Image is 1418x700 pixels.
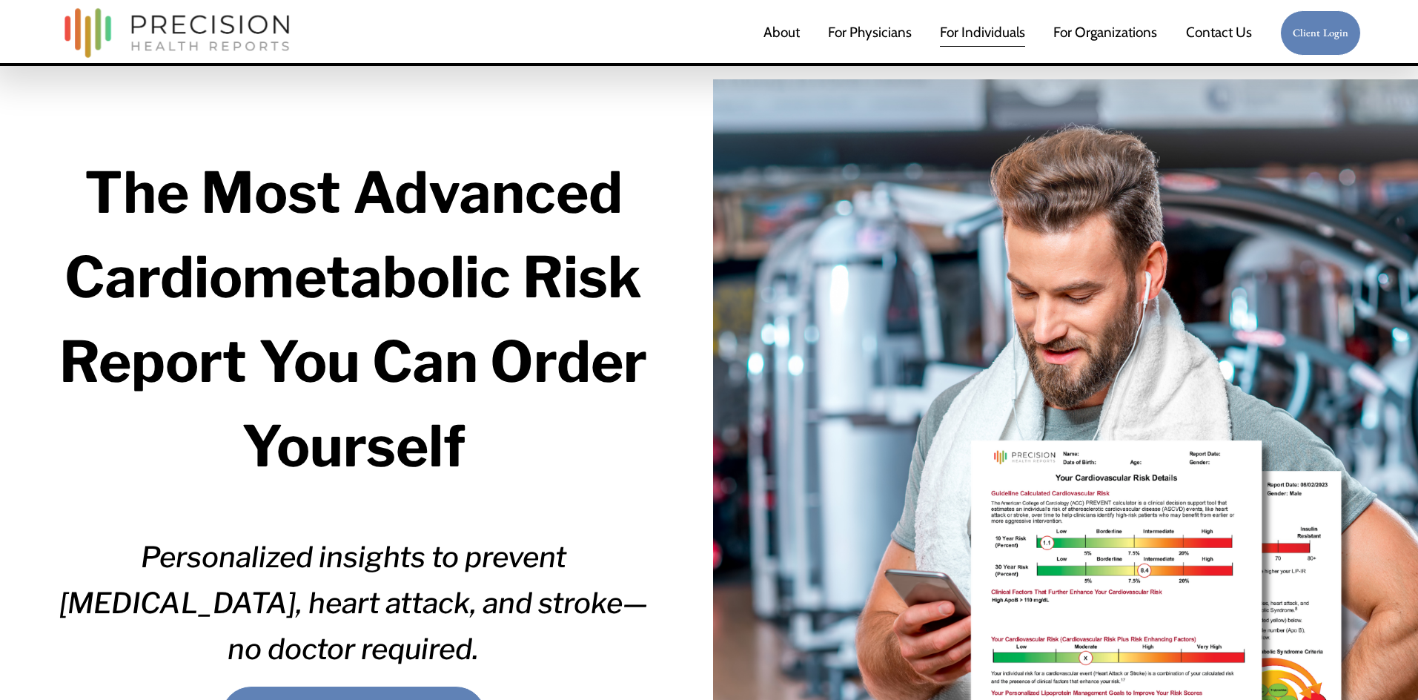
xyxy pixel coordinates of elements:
[1186,18,1252,49] a: Contact Us
[59,159,659,481] strong: The Most Advanced Cardiometabolic Risk Report You Can Order Yourself
[763,18,800,49] a: About
[940,18,1025,49] a: For Individuals
[59,540,648,666] em: Personalized insights to prevent [MEDICAL_DATA], heart attack, and stroke—no doctor required.
[828,18,912,49] a: For Physicians
[1053,19,1157,47] span: For Organizations
[57,1,297,65] img: Precision Health Reports
[1280,10,1362,56] a: Client Login
[1053,18,1157,49] a: folder dropdown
